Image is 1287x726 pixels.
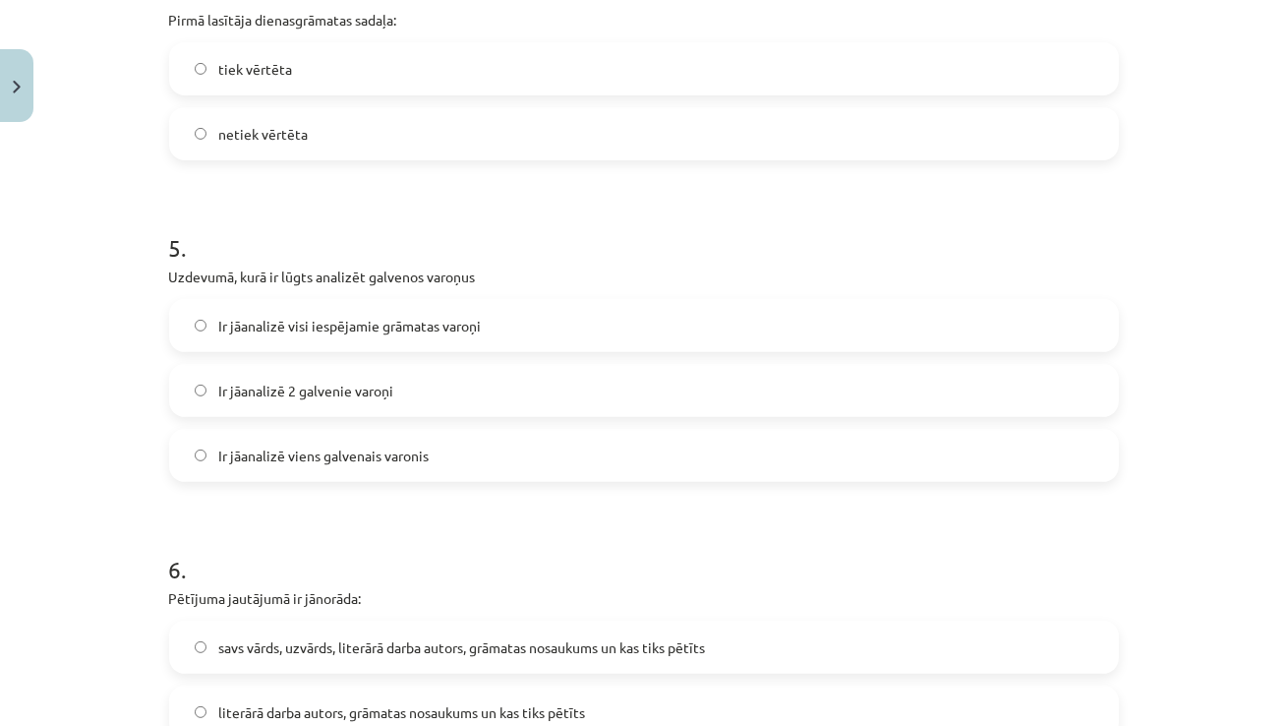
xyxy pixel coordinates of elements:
[195,450,207,462] input: Ir jāanalizē viens galvenais varonis
[218,316,481,336] span: Ir jāanalizē visi iespējamie grāmatas varoņi
[218,124,308,145] span: netiek vērtēta
[13,81,21,93] img: icon-close-lesson-0947bae3869378f0d4975bcd49f059093ad1ed9edebbc8119c70593378902aed.svg
[169,10,1119,30] p: Pirmā lasītāja dienasgrāmatas sadaļa:
[218,59,292,80] span: tiek vērtēta
[218,381,393,401] span: Ir jāanalizē 2 galvenie varoņi
[195,128,207,141] input: netiek vērtēta
[169,521,1119,582] h1: 6 .
[218,446,429,466] span: Ir jāanalizē viens galvenais varonis
[169,267,1119,287] p: Uzdevumā, kurā ir lūgts analizēt galvenos varoņus
[195,706,207,719] input: literārā darba autors, grāmatas nosaukums un kas tiks pētīts
[169,588,1119,609] p: Pētījuma jautājumā ir jānorāda:
[195,385,207,397] input: Ir jāanalizē 2 galvenie varoņi
[195,641,207,654] input: savs vārds, uzvārds, literārā darba autors, grāmatas nosaukums un kas tiks pētīts
[218,637,705,658] span: savs vārds, uzvārds, literārā darba autors, grāmatas nosaukums un kas tiks pētīts
[195,63,207,76] input: tiek vērtēta
[169,200,1119,261] h1: 5 .
[218,702,585,723] span: literārā darba autors, grāmatas nosaukums un kas tiks pētīts
[195,320,207,333] input: Ir jāanalizē visi iespējamie grāmatas varoņi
